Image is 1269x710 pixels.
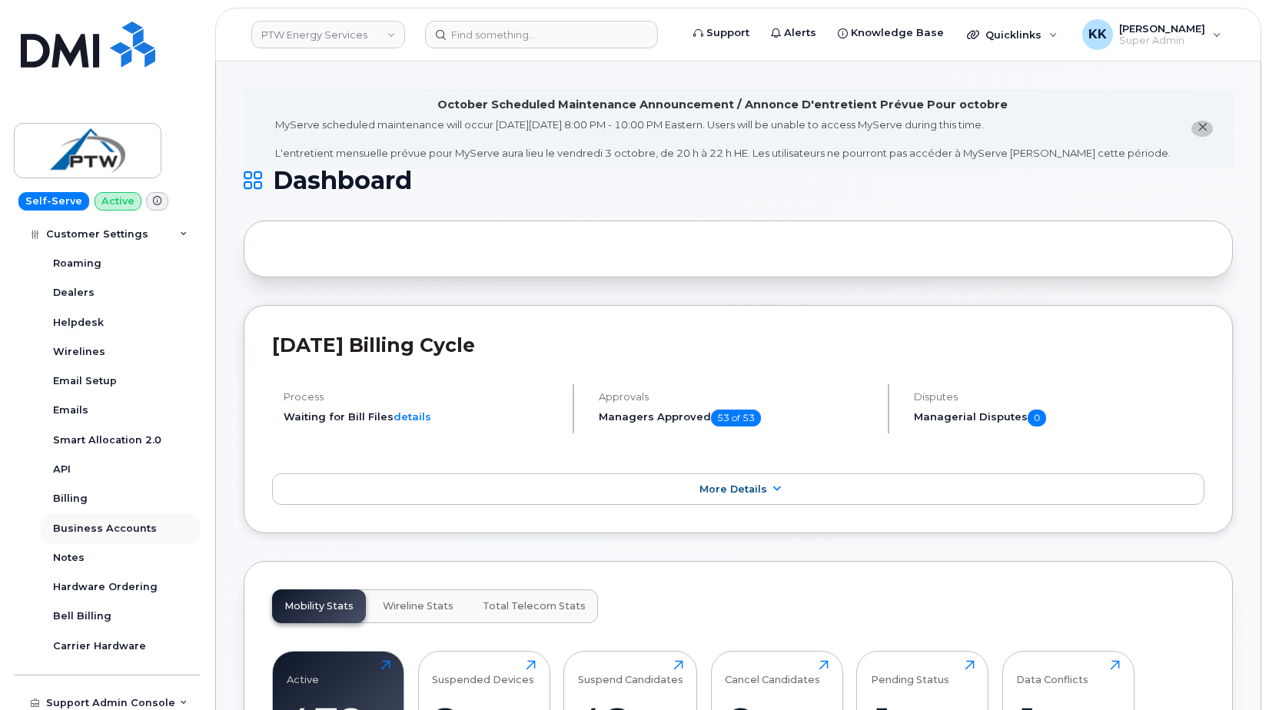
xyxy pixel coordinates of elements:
[914,391,1204,403] h4: Disputes
[383,600,453,612] span: Wireline Stats
[432,660,534,685] div: Suspended Devices
[599,410,875,426] h5: Managers Approved
[599,391,875,403] h4: Approvals
[1191,121,1213,137] button: close notification
[394,410,431,423] a: details
[871,660,949,685] div: Pending Status
[284,391,560,403] h4: Process
[914,410,1204,426] h5: Managerial Disputes
[437,97,1008,113] div: October Scheduled Maintenance Announcement / Annonce D'entretient Prévue Pour octobre
[272,333,1204,357] h2: [DATE] Billing Cycle
[725,660,820,685] div: Cancel Candidates
[1028,410,1046,426] span: 0
[699,483,767,495] span: More Details
[284,410,560,424] li: Waiting for Bill Files
[1016,660,1088,685] div: Data Conflicts
[273,169,412,192] span: Dashboard
[711,410,761,426] span: 53 of 53
[483,600,586,612] span: Total Telecom Stats
[287,660,319,685] div: Active
[578,660,683,685] div: Suspend Candidates
[275,118,1171,161] div: MyServe scheduled maintenance will occur [DATE][DATE] 8:00 PM - 10:00 PM Eastern. Users will be u...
